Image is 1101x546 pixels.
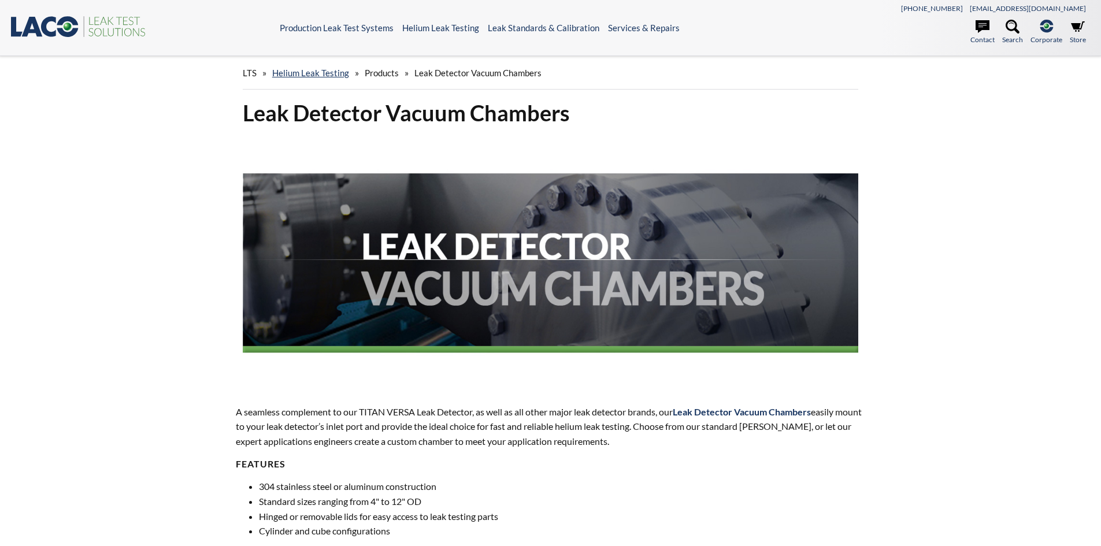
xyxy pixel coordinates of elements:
span: Corporate [1030,34,1062,45]
img: Leak Test Vacuum Chambers header [243,136,859,382]
a: Services & Repairs [608,23,680,33]
span: LTS [243,68,257,78]
li: 304 stainless steel or aluminum construction [259,479,866,494]
a: Leak Standards & Calibration [488,23,599,33]
li: Standard sizes ranging from 4" to 12" OD [259,494,866,509]
a: Production Leak Test Systems [280,23,394,33]
li: Hinged or removable lids for easy access to leak testing parts [259,509,866,524]
a: Helium Leak Testing [272,68,349,78]
span: Products [365,68,399,78]
a: [PHONE_NUMBER] [901,4,963,13]
h1: Leak Detector Vacuum Chambers [243,99,859,127]
a: [EMAIL_ADDRESS][DOMAIN_NAME] [970,4,1086,13]
div: » » » [243,57,859,90]
h4: Features [236,458,866,470]
p: A seamless complement to our TITAN VERSA Leak Detector, as well as all other major leak detector ... [236,404,866,449]
a: Store [1070,20,1086,45]
li: Cylinder and cube configurations [259,523,866,538]
a: Contact [970,20,995,45]
span: Leak Detector Vacuum Chambers [414,68,542,78]
a: Search [1002,20,1023,45]
a: Helium Leak Testing [402,23,479,33]
strong: Leak Detector Vacuum Chambers [673,406,811,417]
